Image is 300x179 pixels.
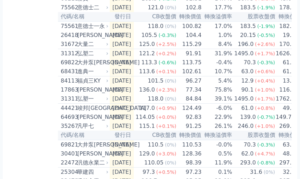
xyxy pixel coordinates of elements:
[159,60,177,65] span: (-0.6%)
[61,122,76,130] div: 35267
[156,169,176,175] span: (+0.5%)
[202,3,232,12] td: 17.7%
[202,94,232,104] td: 39.1%
[202,149,232,158] td: 0.5%
[61,49,76,58] div: 31312
[177,85,202,94] td: 77.34
[233,49,255,58] div: 1495.0
[110,76,134,86] td: [DATE]
[177,149,202,158] td: 128.36
[257,142,275,148] span: (-0.3%)
[61,67,76,76] div: 68431
[61,168,76,176] div: 25304
[61,3,76,12] div: 75562
[240,104,255,112] div: 61.0
[276,122,296,131] td: 269.6
[240,150,255,158] div: 62.0
[276,40,296,49] td: 170.0
[202,140,232,149] td: -0.0%
[177,140,202,149] td: 110.53
[77,3,107,12] div: 意德士二
[110,122,134,131] td: [DATE]
[110,3,134,12] td: [DATE]
[177,58,202,67] td: 113.75
[266,146,300,179] iframe: Chat Widget
[237,40,255,48] div: 196.0
[141,168,156,176] div: 97.3
[146,22,165,30] div: 118.0
[255,151,275,157] span: (+4.7%)
[177,168,202,177] td: 97.23
[146,77,165,85] div: 101.5
[77,77,107,85] div: 福貞三KY
[237,122,255,130] div: 246.0
[257,160,275,166] span: (-0.8%)
[110,149,134,158] td: [DATE]
[138,67,156,76] div: 113.6
[156,151,176,157] span: (+3.0%)
[177,158,202,168] td: 98.39
[255,78,275,84] span: (+0.4%)
[110,168,134,177] td: [DATE]
[156,87,176,93] span: (+2.3%)
[232,12,275,21] th: 股票收盤價
[276,131,296,140] th: 轉換價
[239,31,257,39] div: 20.15
[276,94,296,104] td: 1762.2
[110,12,134,21] th: 發行日
[58,12,110,21] th: 代碼/名稱
[240,86,255,94] div: 90.1
[239,159,257,167] div: 293.0
[138,86,156,94] div: 136.0
[240,67,255,76] div: 63.0
[77,31,107,39] div: [PERSON_NAME]
[77,49,107,58] div: 弘塑二
[143,159,165,167] div: 110.05
[276,67,296,76] td: 61.4
[177,3,202,12] td: 102.8
[110,140,134,149] td: [DATE]
[61,77,76,85] div: 84113
[110,49,134,58] td: [DATE]
[156,114,176,120] span: (+0.0%)
[138,150,156,158] div: 129.0
[110,40,134,49] td: [DATE]
[110,21,134,31] td: [DATE]
[110,94,134,104] td: [DATE]
[61,141,76,149] div: 69821
[257,32,275,38] span: (-0.5%)
[276,113,296,122] td: 149.74
[240,77,255,85] div: 12.9
[110,104,134,113] td: [DATE]
[202,67,232,76] td: 10.7%
[202,122,232,131] td: 26.1%
[255,96,275,102] span: (+1.7%)
[276,58,296,67] td: 61.8
[202,113,232,122] td: 22.9%
[110,58,134,67] td: [DATE]
[61,104,76,112] div: 44421
[61,31,76,39] div: 26418
[165,5,176,10] span: (0%)
[61,58,76,67] div: 69822
[276,85,296,94] td: 116.5
[232,131,275,140] th: 股票收盤價
[77,150,107,158] div: [PERSON_NAME]
[140,58,159,67] div: 113.3
[165,160,176,166] span: (0%)
[177,104,202,113] td: 124.49
[165,142,176,148] span: (0%)
[77,22,107,30] div: 意德士一永
[233,95,255,103] div: 1495.0
[77,86,107,94] div: [PERSON_NAME]
[138,49,156,58] div: 121.2
[58,131,110,140] th: 代碼/名稱
[77,159,107,167] div: 汎德永業二
[202,158,232,168] td: 11.9%
[177,12,202,21] th: 轉換價值
[61,113,76,121] div: 64693
[61,86,76,94] div: 17863
[159,32,177,38] span: (-0.3%)
[202,168,232,177] td: 0.1%
[110,31,134,40] td: [DATE]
